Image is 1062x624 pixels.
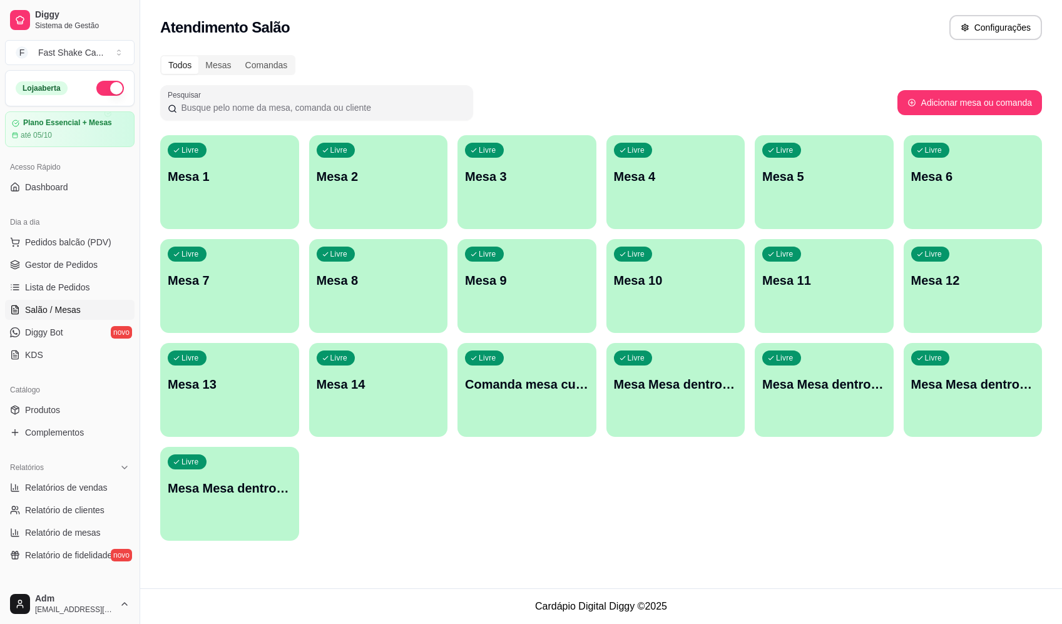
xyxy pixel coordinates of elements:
[25,258,98,271] span: Gestor de Pedidos
[762,272,886,289] p: Mesa 11
[160,447,299,541] button: LivreMesa Mesa dentro vermelha
[5,5,135,35] a: DiggySistema de Gestão
[21,130,52,140] article: até 05/10
[160,343,299,437] button: LivreMesa 13
[5,478,135,498] a: Relatórios de vendas
[25,426,84,439] span: Complementos
[35,593,115,605] span: Adm
[5,277,135,297] a: Lista de Pedidos
[628,145,645,155] p: Livre
[628,353,645,363] p: Livre
[925,145,942,155] p: Livre
[911,272,1035,289] p: Mesa 12
[25,526,101,539] span: Relatório de mesas
[181,249,199,259] p: Livre
[614,168,738,185] p: Mesa 4
[5,212,135,232] div: Dia a dia
[181,353,199,363] p: Livre
[168,90,205,100] label: Pesquisar
[755,343,894,437] button: LivreMesa Mesa dentro laranja
[5,580,135,600] div: Gerenciar
[457,343,596,437] button: LivreComanda mesa cupim
[198,56,238,74] div: Mesas
[614,272,738,289] p: Mesa 10
[168,272,292,289] p: Mesa 7
[904,135,1043,229] button: LivreMesa 6
[309,343,448,437] button: LivreMesa 14
[5,177,135,197] a: Dashboard
[5,232,135,252] button: Pedidos balcão (PDV)
[309,135,448,229] button: LivreMesa 2
[160,239,299,333] button: LivreMesa 7
[25,326,63,339] span: Diggy Bot
[35,21,130,31] span: Sistema de Gestão
[25,304,81,316] span: Salão / Mesas
[25,481,108,494] span: Relatórios de vendas
[465,168,589,185] p: Mesa 3
[925,249,942,259] p: Livre
[25,549,112,561] span: Relatório de fidelidade
[897,90,1042,115] button: Adicionar mesa ou comanda
[181,145,199,155] p: Livre
[904,239,1043,333] button: LivreMesa 12
[5,589,135,619] button: Adm[EMAIL_ADDRESS][PERSON_NAME][DOMAIN_NAME]
[949,15,1042,40] button: Configurações
[168,479,292,497] p: Mesa Mesa dentro vermelha
[238,56,295,74] div: Comandas
[25,349,43,361] span: KDS
[479,249,496,259] p: Livre
[168,168,292,185] p: Mesa 1
[160,18,290,38] h2: Atendimento Salão
[755,135,894,229] button: LivreMesa 5
[330,249,348,259] p: Livre
[5,523,135,543] a: Relatório de mesas
[181,457,199,467] p: Livre
[330,145,348,155] p: Livre
[35,605,115,615] span: [EMAIL_ADDRESS][PERSON_NAME][DOMAIN_NAME]
[161,56,198,74] div: Todos
[5,422,135,442] a: Complementos
[5,380,135,400] div: Catálogo
[606,135,745,229] button: LivreMesa 4
[177,101,466,114] input: Pesquisar
[5,345,135,365] a: KDS
[96,81,124,96] button: Alterar Status
[23,118,112,128] article: Plano Essencial + Mesas
[628,249,645,259] p: Livre
[465,272,589,289] p: Mesa 9
[479,145,496,155] p: Livre
[25,281,90,294] span: Lista de Pedidos
[755,239,894,333] button: LivreMesa 11
[776,249,794,259] p: Livre
[5,40,135,65] button: Select a team
[140,588,1062,624] footer: Cardápio Digital Diggy © 2025
[168,376,292,393] p: Mesa 13
[606,239,745,333] button: LivreMesa 10
[5,545,135,565] a: Relatório de fidelidadenovo
[317,168,441,185] p: Mesa 2
[25,236,111,248] span: Pedidos balcão (PDV)
[25,504,105,516] span: Relatório de clientes
[317,376,441,393] p: Mesa 14
[5,111,135,147] a: Plano Essencial + Mesasaté 05/10
[904,343,1043,437] button: LivreMesa Mesa dentro verde
[330,353,348,363] p: Livre
[38,46,103,59] div: Fast Shake Ca ...
[762,376,886,393] p: Mesa Mesa dentro laranja
[5,400,135,420] a: Produtos
[465,376,589,393] p: Comanda mesa cupim
[776,353,794,363] p: Livre
[5,300,135,320] a: Salão / Mesas
[457,239,596,333] button: LivreMesa 9
[10,463,44,473] span: Relatórios
[479,353,496,363] p: Livre
[35,9,130,21] span: Diggy
[5,500,135,520] a: Relatório de clientes
[5,255,135,275] a: Gestor de Pedidos
[5,322,135,342] a: Diggy Botnovo
[309,239,448,333] button: LivreMesa 8
[911,168,1035,185] p: Mesa 6
[5,157,135,177] div: Acesso Rápido
[457,135,596,229] button: LivreMesa 3
[614,376,738,393] p: Mesa Mesa dentro azul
